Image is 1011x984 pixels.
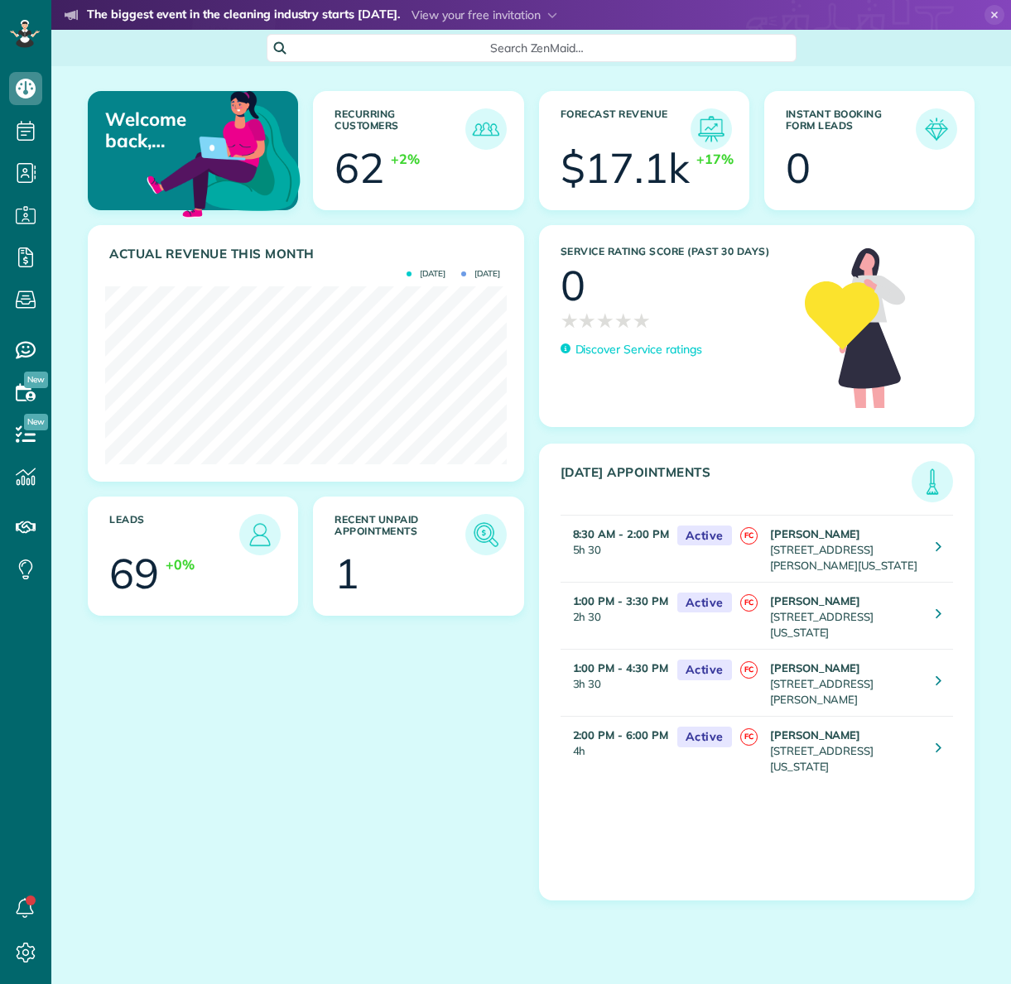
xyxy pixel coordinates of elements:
[578,306,596,335] span: ★
[677,526,732,546] span: Active
[561,108,691,150] h3: Forecast Revenue
[407,270,445,278] span: [DATE]
[575,341,702,358] p: Discover Service ratings
[677,727,732,747] span: Active
[770,594,861,607] strong: [PERSON_NAME]
[561,306,579,335] span: ★
[573,728,668,742] strong: 2:00 PM - 6:00 PM
[766,582,923,649] td: [STREET_ADDRESS][US_STATE]
[770,728,861,742] strong: [PERSON_NAME]
[573,527,669,540] strong: 8:30 AM - 2:00 PM
[740,594,758,612] span: FC
[766,717,923,784] td: [STREET_ADDRESS][US_STATE]
[335,147,384,189] div: 62
[677,593,732,613] span: Active
[766,515,923,582] td: [STREET_ADDRESS][PERSON_NAME][US_STATE]
[740,527,758,545] span: FC
[24,414,48,430] span: New
[109,247,507,262] h3: Actual Revenue this month
[109,553,159,594] div: 69
[335,108,465,150] h3: Recurring Customers
[614,306,633,335] span: ★
[469,113,503,146] img: icon_recurring_customers-cf858462ba22bcd05b5a5880d41d6543d210077de5bb9ebc9590e49fd87d84ed.png
[87,7,400,25] strong: The biggest event in the cleaning industry starts [DATE].
[335,553,359,594] div: 1
[561,515,669,582] td: 5h 30
[335,514,465,555] h3: Recent unpaid appointments
[596,306,614,335] span: ★
[243,518,277,551] img: icon_leads-1bed01f49abd5b7fead27621c3d59655bb73ed531f8eeb49469d10e621d6b896.png
[573,661,668,674] strong: 1:00 PM - 4:30 PM
[391,150,420,169] div: +2%
[766,650,923,717] td: [STREET_ADDRESS][PERSON_NAME]
[166,555,195,574] div: +0%
[695,113,728,146] img: icon_forecast_revenue-8c13a41c7ed35a8dcfafea3cbb826a0462acb37728057bba2d056411b612bbbe.png
[561,650,669,717] td: 3h 30
[143,72,304,233] img: dashboard_welcome-42a62b7d889689a78055ac9021e634bf52bae3f8056760290aed330b23ab8690.png
[561,582,669,649] td: 2h 30
[770,661,861,674] strong: [PERSON_NAME]
[461,270,500,278] span: [DATE]
[561,717,669,784] td: 4h
[24,372,48,388] span: New
[633,306,651,335] span: ★
[696,150,734,169] div: +17%
[561,265,585,306] div: 0
[561,465,912,502] h3: [DATE] Appointments
[109,514,239,555] h3: Leads
[561,246,789,257] h3: Service Rating score (past 30 days)
[740,661,758,679] span: FC
[469,518,503,551] img: icon_unpaid_appointments-47b8ce3997adf2238b356f14209ab4cced10bd1f174958f3ca8f1d0dd7fffeee.png
[105,108,229,152] p: Welcome back, [PERSON_NAME] AND [PERSON_NAME]!
[561,341,702,358] a: Discover Service ratings
[573,594,668,607] strong: 1:00 PM - 3:30 PM
[786,108,916,150] h3: Instant Booking Form Leads
[561,147,691,189] div: $17.1k
[916,465,949,498] img: icon_todays_appointments-901f7ab196bb0bea1936b74009e4eb5ffbc2d2711fa7634e0d609ed5ef32b18b.png
[770,527,861,540] strong: [PERSON_NAME]
[786,147,811,189] div: 0
[740,728,758,746] span: FC
[920,113,953,146] img: icon_form_leads-04211a6a04a5b2264e4ee56bc0799ec3eb69b7e499cbb523a139df1d13a81ae0.png
[677,660,732,680] span: Active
